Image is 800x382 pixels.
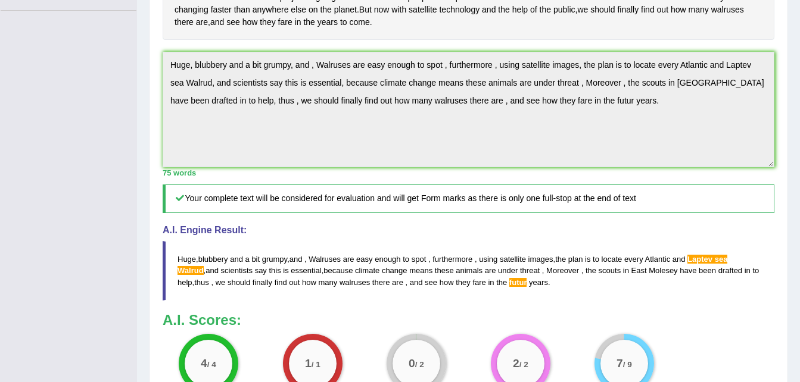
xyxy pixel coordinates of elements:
span: Click to see word definition [320,4,331,16]
span: Put a space after the comma, but not before the comma. (did you mean: ,) [304,255,307,264]
span: climate [355,266,379,275]
span: Click to see word definition [641,4,655,16]
span: Put a space after the comma, but not before the comma. (did you mean: ,) [403,278,406,287]
span: Put a space after the comma, but not before the comma. (did you mean: ,) [472,255,475,264]
span: furthermore [432,255,472,264]
span: years [529,278,548,287]
span: are [392,278,403,287]
span: plan [568,255,583,264]
span: spot [412,255,427,264]
span: in [488,278,494,287]
span: Click to see word definition [391,4,406,16]
span: Click to see word definition [196,16,208,29]
h4: A.I. Engine Result: [163,225,774,236]
span: Put a space after the comma, but not before the comma. (did you mean: ,) [211,278,213,287]
span: Molesey [649,266,677,275]
span: help [178,278,192,287]
span: Click to see word definition [303,16,315,29]
span: the [496,278,507,287]
b: A.I. Scores: [163,312,241,328]
span: in [745,266,751,275]
span: Put a space after the comma, but not before the comma. (did you mean: ,) [475,255,477,264]
span: using [479,255,497,264]
span: Click to see word definition [278,16,292,29]
span: Click to see word definition [439,4,480,16]
span: Click to see word definition [512,4,528,16]
span: Click to see word definition [340,16,347,29]
big: 7 [617,357,623,370]
span: see [425,278,437,287]
span: Click to see word definition [291,4,306,16]
big: 2 [513,357,519,370]
span: Click to see word definition [482,4,496,16]
span: animals [456,266,483,275]
span: out [289,278,300,287]
span: this [269,266,281,275]
span: Atlantic [645,255,671,264]
div: 75 words [163,167,774,179]
span: Click to see word definition [211,4,232,16]
span: Click to see word definition [553,4,575,16]
big: 1 [305,357,312,370]
span: Click to see word definition [689,4,709,16]
span: there [372,278,390,287]
span: a [245,255,250,264]
span: easy [356,255,372,264]
span: and [206,266,219,275]
span: under [498,266,518,275]
span: Walruses [309,255,341,264]
span: Put a space after the comma, but not before the comma. (did you mean: ,) [540,266,542,275]
span: means [409,266,432,275]
span: been [699,266,716,275]
span: how [440,278,454,287]
span: and [290,255,303,264]
span: Click to see word definition [175,16,194,29]
span: find [275,278,287,287]
span: Click to see word definition [349,16,369,29]
span: thus [194,278,209,287]
span: If the term is a proper noun, use initial capitals. (did you mean: Laptev Sea) [715,255,728,264]
span: walruses [340,278,370,287]
span: images [528,255,553,264]
span: Click to see word definition [210,16,224,29]
span: satellite [500,255,526,264]
small: / 1 [312,360,320,369]
span: Moreover [546,266,579,275]
span: If the term is a proper noun, use initial capitals. (did you mean: Laptev Sea) [712,255,715,264]
span: is [283,266,288,275]
span: Possible spelling mistake found. (did you mean: future) [509,278,527,287]
span: bit [251,255,260,264]
small: / 4 [207,360,216,369]
span: Click to see word definition [711,4,744,16]
span: Click to see word definition [540,4,551,16]
span: Click to see word definition [590,4,615,16]
span: say [255,266,267,275]
span: fare [472,278,485,287]
span: the [586,266,596,275]
span: blubbery [198,255,228,264]
span: the [555,255,566,264]
big: 0 [409,357,415,370]
span: Click to see word definition [242,16,258,29]
span: we [216,278,226,287]
small: / 2 [415,360,424,369]
span: to [752,266,759,275]
span: have [680,266,696,275]
span: Click to see word definition [295,16,301,29]
span: change [382,266,407,275]
span: Click to see word definition [577,4,588,16]
span: drafted [718,266,742,275]
span: threat [520,266,540,275]
span: to [593,255,599,264]
span: essential [291,266,321,275]
h5: Your complete text will be considered for evaluation and will get Form marks as there is only one... [163,184,774,212]
span: Click to see word definition [175,4,208,16]
small: / 2 [519,360,528,369]
span: Click to see word definition [671,4,686,16]
span: scouts [599,266,621,275]
span: Click to see word definition [226,16,240,29]
span: Click to see word definition [317,16,338,29]
span: Put a space after the comma, but not before the comma. (did you mean: ,) [209,278,211,287]
span: East [631,266,647,275]
span: because [323,266,353,275]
